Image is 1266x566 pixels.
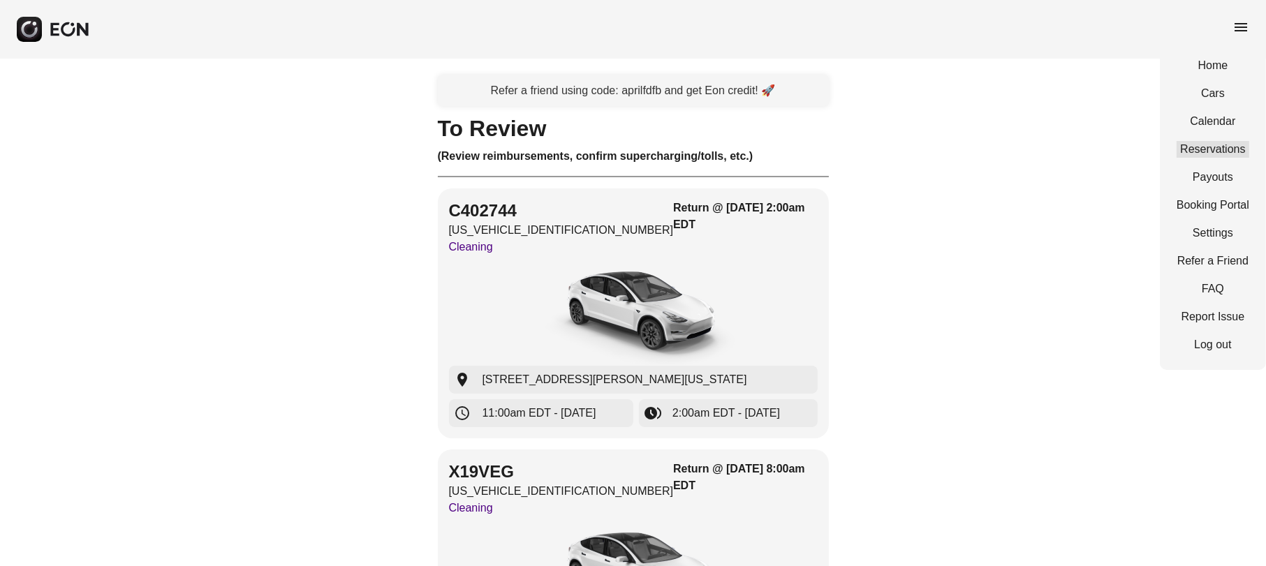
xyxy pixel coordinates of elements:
p: [US_VEHICLE_IDENTIFICATION_NUMBER] [449,483,674,500]
span: schedule [455,405,471,422]
span: menu [1232,19,1249,36]
a: Reservations [1177,141,1249,158]
h3: Return @ [DATE] 2:00am EDT [673,200,817,233]
a: Payouts [1177,169,1249,186]
a: Cars [1177,85,1249,102]
h2: C402744 [449,200,674,222]
a: Refer a Friend [1177,253,1249,269]
h3: Return @ [DATE] 8:00am EDT [673,461,817,494]
h2: X19VEG [449,461,674,483]
span: [STREET_ADDRESS][PERSON_NAME][US_STATE] [483,371,747,388]
a: Refer a friend using code: aprilfdfb and get Eon credit! 🚀 [438,75,829,106]
span: 2:00am EDT - [DATE] [672,405,780,422]
p: Cleaning [449,500,674,516]
span: browse_gallery [645,405,661,422]
span: location_on [455,371,471,388]
a: Home [1177,57,1249,74]
a: Calendar [1177,113,1249,130]
a: FAQ [1177,281,1249,297]
h3: (Review reimbursements, confirm supercharging/tolls, etc.) [438,148,829,165]
a: Booking Portal [1177,197,1249,214]
h1: To Review [438,120,829,137]
a: Report Issue [1177,308,1249,325]
a: Settings [1177,225,1249,241]
a: Log out [1177,336,1249,353]
img: car [529,261,738,366]
p: Cleaning [449,239,674,255]
p: [US_VEHICLE_IDENTIFICATION_NUMBER] [449,222,674,239]
button: C402744[US_VEHICLE_IDENTIFICATION_NUMBER]CleaningReturn @ [DATE] 2:00am EDTcar[STREET_ADDRESS][PE... [438,188,829,438]
span: 11:00am EDT - [DATE] [483,405,596,422]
